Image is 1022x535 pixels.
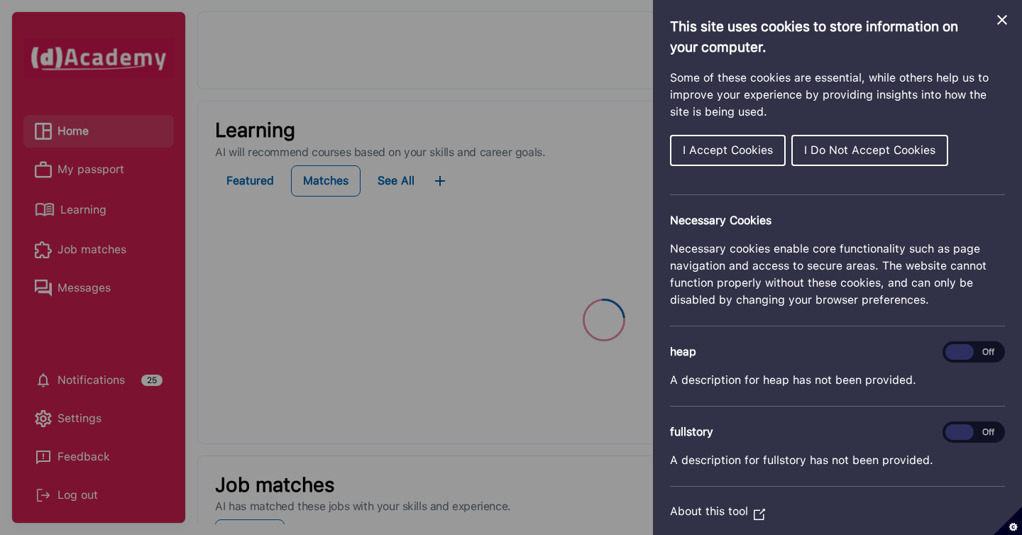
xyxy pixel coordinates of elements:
[670,17,1005,58] h1: This site uses cookies to store information on your computer.
[670,241,1005,309] p: Necessary cookies enable core functionality such as page navigation and access to secure areas. T...
[974,424,1002,440] span: Off
[945,344,974,360] span: On
[994,11,1011,28] button: Close Cookie Control
[670,424,1005,441] h3: fullstory
[670,212,1005,229] h2: Necessary Cookies
[974,344,1002,360] span: Off
[804,143,935,157] span: I Do Not Accept Cookies
[791,135,948,166] button: I Do Not Accept Cookies
[994,507,1022,535] button: Set cookie preferences
[670,135,786,166] button: I Accept Cookies
[670,504,765,518] a: About this tool
[670,372,1005,389] p: A description for heap has not been provided.
[670,70,1005,121] p: Some of these cookies are essential, while others help us to improve your experience by providing...
[670,343,1005,360] h3: heap
[670,452,1005,469] p: A description for fullstory has not been provided.
[945,424,974,440] span: On
[683,143,773,157] span: I Accept Cookies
